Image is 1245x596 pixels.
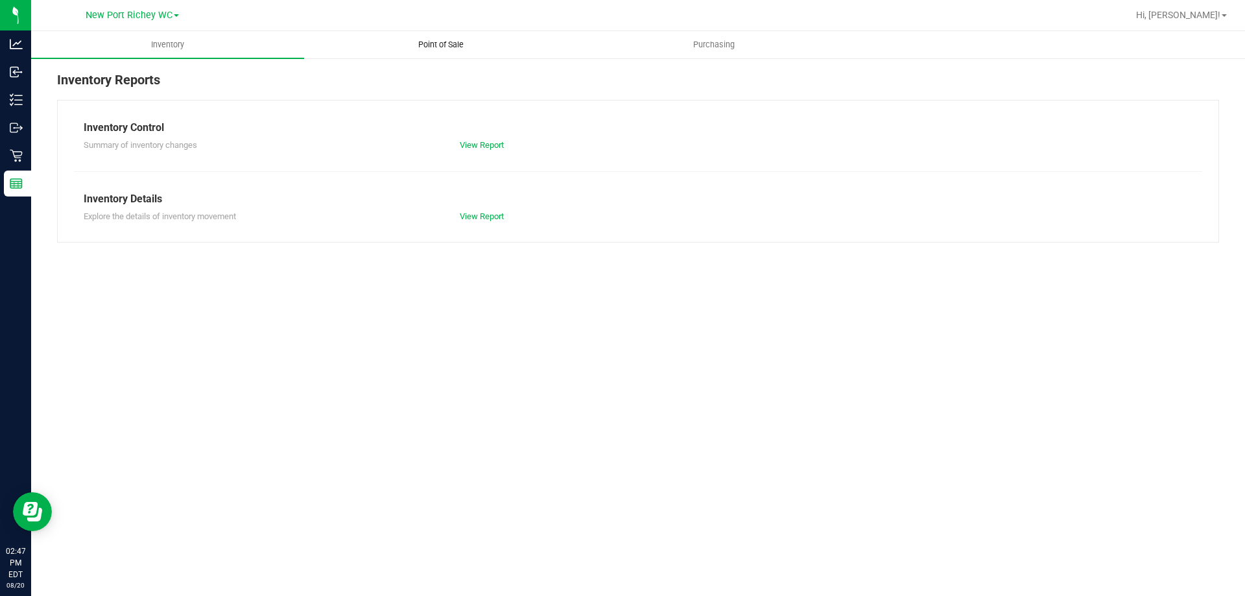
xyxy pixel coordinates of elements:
[676,39,752,51] span: Purchasing
[6,580,25,590] p: 08/20
[84,191,1192,207] div: Inventory Details
[10,66,23,78] inline-svg: Inbound
[10,149,23,162] inline-svg: Retail
[84,120,1192,136] div: Inventory Control
[460,211,504,221] a: View Report
[10,38,23,51] inline-svg: Analytics
[13,492,52,531] iframe: Resource center
[6,545,25,580] p: 02:47 PM EDT
[134,39,202,51] span: Inventory
[577,31,850,58] a: Purchasing
[10,121,23,134] inline-svg: Outbound
[86,10,172,21] span: New Port Richey WC
[84,211,236,221] span: Explore the details of inventory movement
[31,31,304,58] a: Inventory
[1136,10,1220,20] span: Hi, [PERSON_NAME]!
[84,140,197,150] span: Summary of inventory changes
[304,31,577,58] a: Point of Sale
[57,70,1219,100] div: Inventory Reports
[401,39,481,51] span: Point of Sale
[460,140,504,150] a: View Report
[10,93,23,106] inline-svg: Inventory
[10,177,23,190] inline-svg: Reports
